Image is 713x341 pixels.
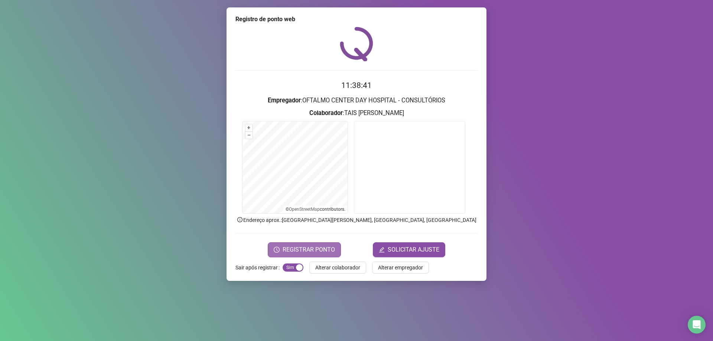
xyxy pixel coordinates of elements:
[283,245,335,254] span: REGISTRAR PONTO
[309,262,366,273] button: Alterar colaborador
[274,247,280,253] span: clock-circle
[235,96,478,105] h3: : OFTALMO CENTER DAY HOSPITAL - CONSULTÓRIOS
[235,216,478,224] p: Endereço aprox. : [GEOGRAPHIC_DATA][PERSON_NAME], [GEOGRAPHIC_DATA], [GEOGRAPHIC_DATA]
[341,81,372,90] time: 11:38:41
[268,97,301,104] strong: Empregador
[245,132,253,139] button: –
[245,124,253,131] button: +
[235,108,478,118] h3: : TAIS [PERSON_NAME]
[378,263,423,272] span: Alterar empregador
[309,109,343,117] strong: Colaborador
[373,242,445,257] button: editSOLICITAR AJUSTE
[289,207,320,212] a: OpenStreetMap
[237,216,243,223] span: info-circle
[379,247,385,253] span: edit
[286,207,345,212] li: © contributors.
[340,27,373,61] img: QRPoint
[235,262,283,273] label: Sair após registrar
[315,263,360,272] span: Alterar colaborador
[688,316,706,334] div: Open Intercom Messenger
[235,15,478,24] div: Registro de ponto web
[268,242,341,257] button: REGISTRAR PONTO
[372,262,429,273] button: Alterar empregador
[388,245,439,254] span: SOLICITAR AJUSTE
